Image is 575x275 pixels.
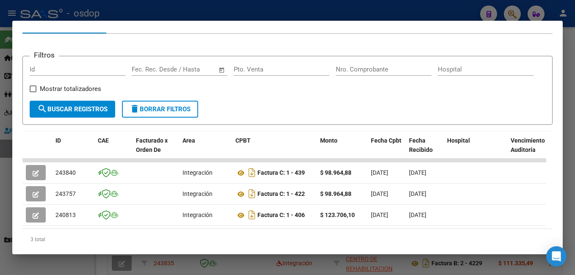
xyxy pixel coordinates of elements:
[447,137,470,144] span: Hospital
[409,137,433,154] span: Fecha Recibido
[182,169,213,176] span: Integración
[182,190,213,197] span: Integración
[55,169,76,176] span: 243840
[257,170,305,176] strong: Factura C: 1 - 439
[409,169,426,176] span: [DATE]
[55,212,76,218] span: 240813
[133,132,179,169] datatable-header-cell: Facturado x Orden De
[132,66,166,73] input: Fecha inicio
[371,190,388,197] span: [DATE]
[246,208,257,222] i: Descargar documento
[182,137,195,144] span: Area
[55,137,61,144] span: ID
[546,246,567,267] div: Open Intercom Messenger
[30,101,115,118] button: Buscar Registros
[94,132,133,169] datatable-header-cell: CAE
[30,49,59,60] h3: Filtros
[174,66,215,73] input: Fecha fin
[371,137,401,144] span: Fecha Cpbt
[257,191,305,198] strong: Factura C: 1 - 422
[317,132,368,169] datatable-header-cell: Monto
[37,104,47,114] mat-icon: search
[246,187,257,201] i: Descargar documento
[409,212,426,218] span: [DATE]
[320,169,351,176] strong: $ 98.964,88
[182,212,213,218] span: Integración
[98,137,109,144] span: CAE
[22,229,553,250] div: 3 total
[320,190,351,197] strong: $ 98.964,88
[371,212,388,218] span: [DATE]
[130,105,191,113] span: Borrar Filtros
[232,132,317,169] datatable-header-cell: CPBT
[257,212,305,219] strong: Factura C: 1 - 406
[406,132,444,169] datatable-header-cell: Fecha Recibido
[511,137,545,154] span: Vencimiento Auditoría
[136,137,168,154] span: Facturado x Orden De
[37,105,108,113] span: Buscar Registros
[368,132,406,169] datatable-header-cell: Fecha Cpbt
[55,190,76,197] span: 243757
[52,132,94,169] datatable-header-cell: ID
[507,132,545,169] datatable-header-cell: Vencimiento Auditoría
[320,212,355,218] strong: $ 123.706,10
[179,132,232,169] datatable-header-cell: Area
[371,169,388,176] span: [DATE]
[122,101,198,118] button: Borrar Filtros
[246,166,257,179] i: Descargar documento
[235,137,251,144] span: CPBT
[217,65,227,75] button: Open calendar
[444,132,507,169] datatable-header-cell: Hospital
[320,137,337,144] span: Monto
[409,190,426,197] span: [DATE]
[40,84,101,94] span: Mostrar totalizadores
[130,104,140,114] mat-icon: delete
